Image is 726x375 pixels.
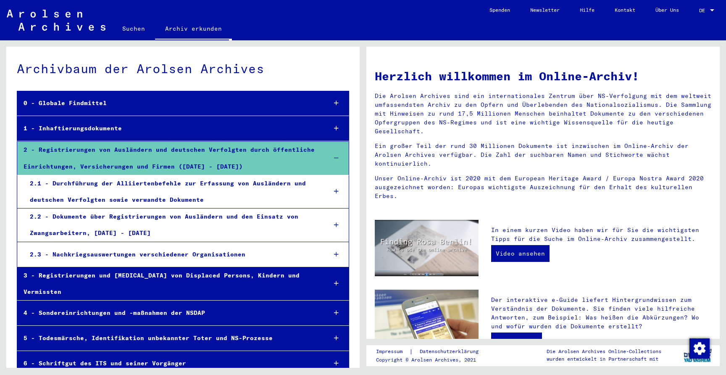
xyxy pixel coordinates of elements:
[24,175,320,208] div: 2.1 - Durchführung der Alliiertenbefehle zur Erfassung von Ausländern und deutschen Verfolgten so...
[17,120,320,137] div: 1 - Inhaftierungsdokumente
[699,8,708,13] span: DE
[24,246,320,263] div: 2.3 - Nachkriegsauswertungen verschiedener Organisationen
[413,347,489,356] a: Datenschutzerklärung
[682,345,713,366] img: yv_logo.png
[491,333,542,349] a: Zum e-Guide
[17,142,320,174] div: 2 - Registrierungen von Ausländern und deutschen Verfolgten durch öffentliche Einrichtungen, Vers...
[155,18,232,40] a: Archiv erkunden
[375,290,479,359] img: eguide.jpg
[17,355,320,372] div: 6 - Schriftgut des ITS und seiner Vorgänger
[17,267,320,300] div: 3 - Registrierungen und [MEDICAL_DATA] von Displaced Persons, Kindern und Vermissten
[376,347,409,356] a: Impressum
[547,355,661,363] p: wurden entwickelt in Partnerschaft mit
[7,10,105,31] img: Arolsen_neg.svg
[112,18,155,39] a: Suchen
[491,226,711,243] p: In einem kurzen Video haben wir für Sie die wichtigsten Tipps für die Suche im Online-Archiv zusa...
[17,95,320,111] div: 0 - Globale Findmittel
[375,220,479,276] img: video.jpg
[491,245,550,262] a: Video ansehen
[17,59,349,78] div: Archivbaum der Arolsen Archives
[376,356,489,364] p: Copyright © Arolsen Archives, 2021
[547,348,661,355] p: Die Arolsen Archives Online-Collections
[376,347,489,356] div: |
[375,92,711,136] p: Die Arolsen Archives sind ein internationales Zentrum über NS-Verfolgung mit dem weltweit umfasse...
[375,174,711,201] p: Unser Online-Archiv ist 2020 mit dem European Heritage Award / Europa Nostra Award 2020 ausgezeic...
[375,67,711,85] h1: Herzlich willkommen im Online-Archiv!
[689,338,710,359] img: Zustimmung ändern
[17,330,320,346] div: 5 - Todesmärsche, Identifikation unbekannter Toter und NS-Prozesse
[17,305,320,321] div: 4 - Sondereinrichtungen und -maßnahmen der NSDAP
[375,142,711,168] p: Ein großer Teil der rund 30 Millionen Dokumente ist inzwischen im Online-Archiv der Arolsen Archi...
[491,296,711,331] p: Der interaktive e-Guide liefert Hintergrundwissen zum Verständnis der Dokumente. Sie finden viele...
[24,209,320,241] div: 2.2 - Dokumente über Registrierungen von Ausländern und den Einsatz von Zwangsarbeitern, [DATE] -...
